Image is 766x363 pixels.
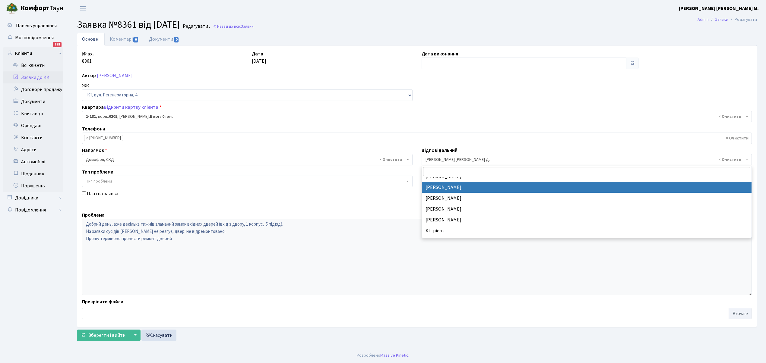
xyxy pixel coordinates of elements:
[422,214,752,225] li: [PERSON_NAME]
[86,178,112,184] span: Тип проблеми
[3,95,63,108] a: Документи
[426,157,745,163] span: Огеренко В. Д.
[357,352,409,359] div: Розроблено .
[144,33,184,45] a: Документи
[82,104,161,111] label: Квартира
[213,23,254,29] a: Назад до всіхЗаявки
[88,332,125,339] span: Зберегти і вийти
[16,22,57,29] span: Панель управління
[422,204,752,214] li: [PERSON_NAME]
[422,193,752,204] li: [PERSON_NAME]
[82,147,107,154] label: Напрямок
[3,108,63,120] a: Квитанції
[174,37,179,42] span: 0
[422,50,458,58] label: Дата виконання
[380,352,408,358] a: Massive Kinetic
[3,204,63,216] a: Повідомлення
[141,330,176,341] a: Скасувати
[133,37,138,42] span: 0
[104,104,158,111] a: Відкрити картку клієнта
[105,33,144,45] a: Коментарі
[86,135,88,141] span: ×
[109,114,117,120] b: 0205
[82,125,105,133] label: Телефони
[82,50,94,58] label: № вх.
[715,16,728,23] a: Заявки
[3,192,63,204] a: Довідники
[86,114,744,120] span: <b>1-181</b>, корп.: <b>0205</b>, Сторожук Юлія Валеріївна, <b>Борг: 0грн.</b>
[241,23,254,29] span: Заявки
[78,50,247,69] div: 8361
[86,114,96,120] b: 1-181
[422,154,752,165] span: Огеренко В. Д.
[3,59,63,71] a: Всі клієнти
[82,298,123,305] label: Прикріпити файли
[182,23,210,29] small: Редагувати .
[3,120,63,132] a: Орендарі
[21,3,63,14] span: Таун
[422,225,752,236] li: КТ-ріелт
[726,135,749,141] span: Видалити всі елементи
[719,157,741,163] span: Видалити всі елементи
[15,34,54,41] span: Мої повідомлення
[719,114,741,120] span: Видалити всі елементи
[3,20,63,32] a: Панель управління
[3,83,63,95] a: Договори продажу
[82,168,113,176] label: Тип проблеми
[82,211,105,219] label: Проблема
[150,114,173,120] b: Борг: 0грн.
[82,72,96,79] label: Автор
[75,3,90,13] button: Переключити навігацію
[3,144,63,156] a: Адреси
[379,157,402,163] span: Видалити всі елементи
[3,132,63,144] a: Контакти
[82,219,752,295] textarea: Добрий день, вже декілька тижнів зламаний замок вхідних дверей (вхід з двору, 1 корпус, 5 підїзд)...
[77,18,180,32] span: Заявка №8361 від [DATE]
[53,42,62,47] div: 891
[97,72,133,79] a: [PERSON_NAME]
[86,157,405,163] span: Домофон, СКД
[3,32,63,44] a: Мої повідомлення891
[84,135,123,141] li: (067) 406-49-14
[82,82,89,89] label: ЖК
[3,168,63,180] a: Щоденник
[422,182,752,193] li: [PERSON_NAME]
[77,33,105,45] a: Основні
[87,190,118,197] label: Платна заявка
[3,71,63,83] a: Заявки до КК
[3,156,63,168] a: Автомобілі
[82,111,752,122] span: <b>1-181</b>, корп.: <b>0205</b>, Сторожук Юлія Валеріївна, <b>Борг: 0грн.</b>
[422,147,457,154] label: Відповідальний
[3,180,63,192] a: Порушення
[728,16,757,23] li: Редагувати
[688,13,766,26] nav: breadcrumb
[21,3,49,13] b: Комфорт
[82,154,413,165] span: Домофон, СКД
[679,5,759,12] a: [PERSON_NAME] [PERSON_NAME] М.
[3,47,63,59] a: Клієнти
[252,50,263,58] label: Дата
[6,2,18,14] img: logo.png
[247,50,417,69] div: [DATE]
[77,330,129,341] button: Зберегти і вийти
[422,236,752,247] li: Лежавський Р. М.
[698,16,709,23] a: Admin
